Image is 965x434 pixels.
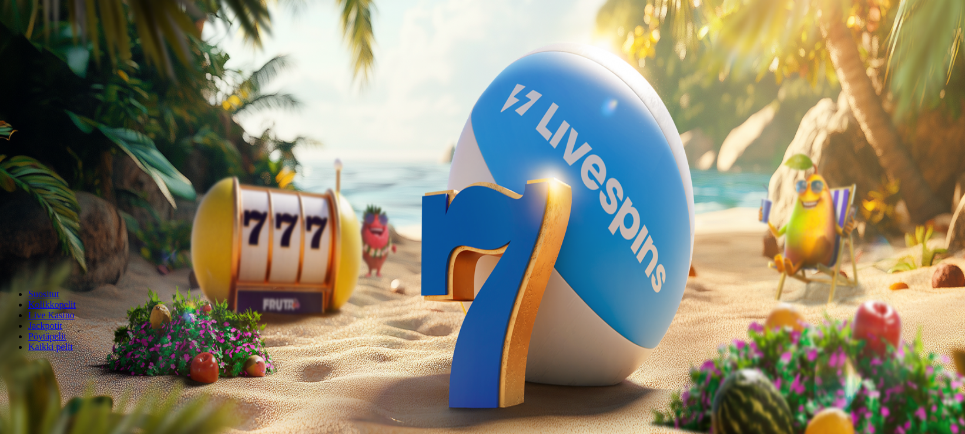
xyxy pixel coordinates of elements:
[28,321,62,331] a: Jackpotit
[5,269,960,352] nav: Lobby
[28,300,76,309] a: Kolikkopelit
[28,310,75,320] a: Live Kasino
[28,342,73,352] a: Kaikki pelit
[28,289,59,299] a: Suositut
[28,331,66,341] a: Pöytäpelit
[5,269,960,374] header: Lobby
